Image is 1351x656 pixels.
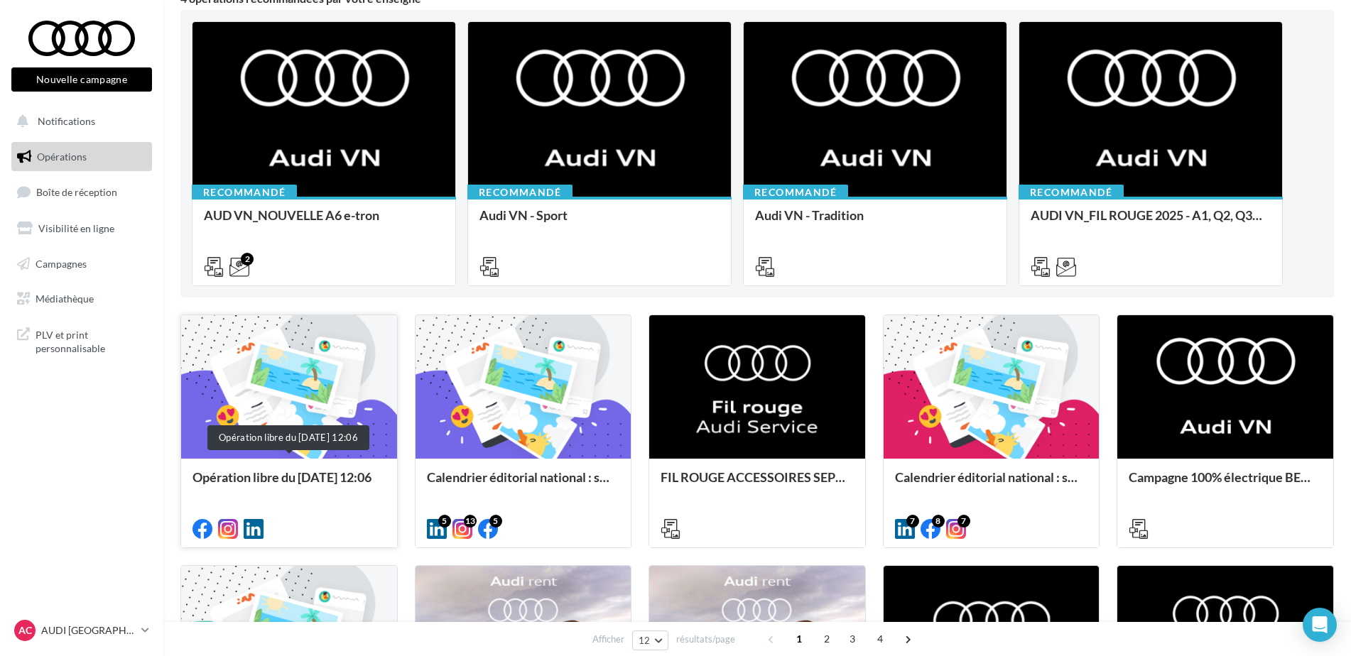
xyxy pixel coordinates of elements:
button: Nouvelle campagne [11,67,152,92]
span: Notifications [38,115,95,127]
span: résultats/page [676,633,735,646]
div: 13 [464,515,477,527]
p: AUDI [GEOGRAPHIC_DATA] [41,623,136,638]
div: AUD VN_NOUVELLE A6 e-tron [204,208,444,236]
div: Recommandé [1019,185,1124,200]
span: AC [18,623,32,638]
span: 2 [815,628,838,650]
a: Boîte de réception [9,177,155,207]
div: 7 [957,515,970,527]
div: Open Intercom Messenger [1303,608,1337,642]
span: 3 [841,628,864,650]
a: PLV et print personnalisable [9,319,155,361]
div: Calendrier éditorial national : semaines du 04.08 au 25.08 [895,470,1088,498]
button: Notifications [9,106,149,136]
span: PLV et print personnalisable [36,325,146,356]
div: Audi VN - Sport [479,208,720,236]
div: 8 [932,515,945,527]
div: Campagne 100% électrique BEV Septembre [1129,470,1322,498]
div: Recommandé [743,185,848,200]
div: AUDI VN_FIL ROUGE 2025 - A1, Q2, Q3, Q5 et Q4 e-tron [1031,208,1271,236]
div: Calendrier éditorial national : semaine du 25.08 au 31.08 [427,470,620,498]
div: 5 [489,515,502,527]
span: Campagnes [36,257,87,269]
a: AC AUDI [GEOGRAPHIC_DATA] [11,617,152,644]
a: Campagnes [9,249,155,279]
span: 4 [869,628,891,650]
a: Médiathèque [9,284,155,314]
span: 12 [639,635,651,646]
span: 1 [788,628,810,650]
a: Opérations [9,142,155,172]
span: Opérations [37,151,87,163]
div: Opération libre du [DATE] 12:06 [192,470,386,498]
div: 2 [241,253,254,266]
div: Opération libre du [DATE] 12:06 [207,425,369,450]
div: Recommandé [192,185,297,200]
span: Médiathèque [36,293,94,305]
div: 5 [438,515,451,527]
button: 12 [632,630,668,650]
span: Boîte de réception [36,186,117,198]
div: Recommandé [467,185,573,200]
div: 7 [906,515,919,527]
div: FIL ROUGE ACCESSOIRES SEPTEMBRE - AUDI SERVICE [661,470,854,498]
span: Afficher [592,633,624,646]
span: Visibilité en ligne [38,222,114,234]
a: Visibilité en ligne [9,214,155,244]
div: Audi VN - Tradition [755,208,995,236]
